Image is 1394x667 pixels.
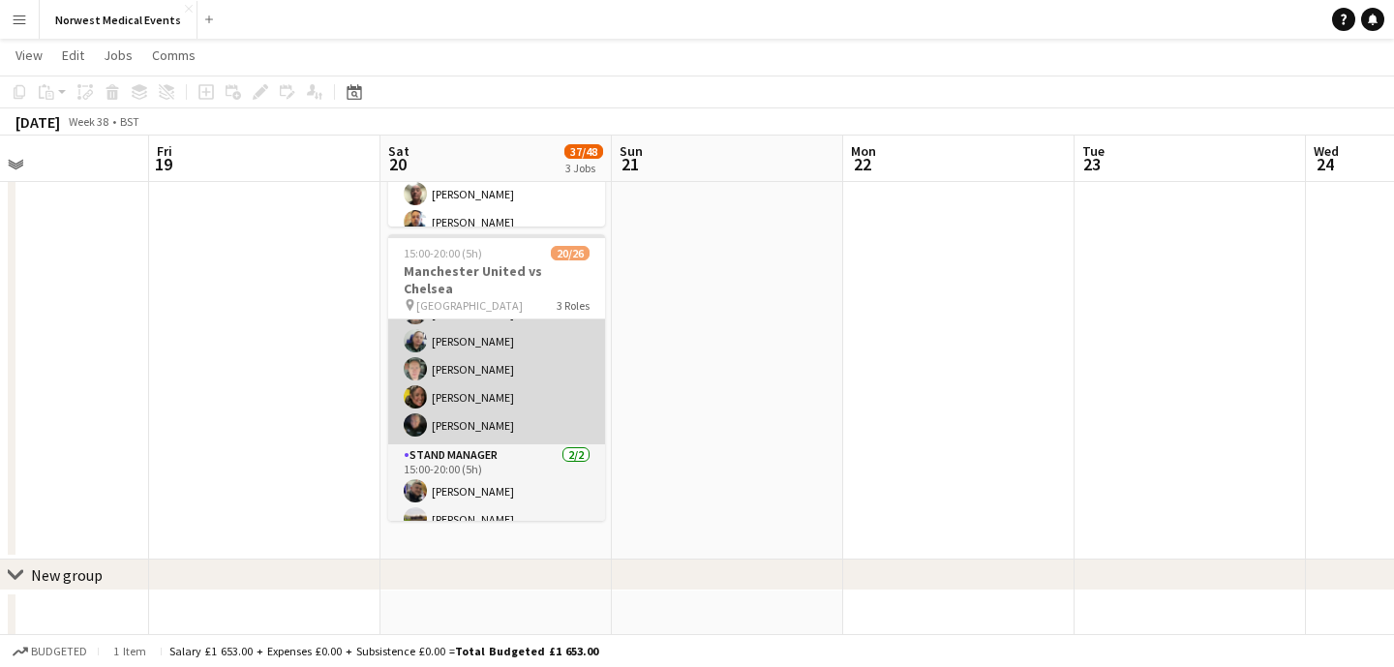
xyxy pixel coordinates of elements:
a: Comms [144,43,203,68]
span: 37/48 [564,144,603,159]
a: Jobs [96,43,140,68]
app-card-role: Senior Responder (FREC 4 or Above)5/515:00-20:00 (5h)[PERSON_NAME][PERSON_NAME][PERSON_NAME][PERS... [388,266,605,444]
span: [GEOGRAPHIC_DATA] [416,298,523,313]
span: 20 [385,153,409,175]
app-card-role: Stand Manager2/215:00-20:00 (5h)[PERSON_NAME][PERSON_NAME] [388,444,605,538]
span: Week 38 [64,114,112,129]
span: 20/26 [551,246,590,260]
span: 1 item [106,644,153,658]
div: New group [31,565,103,585]
div: BST [120,114,139,129]
span: Wed [1314,142,1339,160]
span: Total Budgeted £1 653.00 [455,644,598,658]
span: Edit [62,46,84,64]
span: 22 [848,153,876,175]
span: Fri [157,142,172,160]
button: Budgeted [10,641,90,662]
div: [DATE] [15,112,60,132]
span: 23 [1079,153,1105,175]
span: 19 [154,153,172,175]
div: Salary £1 653.00 + Expenses £0.00 + Subsistence £0.00 = [169,644,598,658]
span: Sat [388,142,409,160]
h3: Manchester United vs Chelsea [388,262,605,297]
a: View [8,43,50,68]
span: Jobs [104,46,133,64]
span: Mon [851,142,876,160]
span: Sun [620,142,643,160]
span: 24 [1311,153,1339,175]
button: Norwest Medical Events [40,1,197,39]
app-job-card: 15:00-20:00 (5h)20/26Manchester United vs Chelsea [GEOGRAPHIC_DATA]3 Roles Senior Responder (FREC... [388,234,605,521]
span: 15:00-20:00 (5h) [404,246,482,260]
span: Tue [1082,142,1105,160]
div: 3 Jobs [565,161,602,175]
span: 3 Roles [557,298,590,313]
span: Comms [152,46,196,64]
span: View [15,46,43,64]
span: Budgeted [31,645,87,658]
a: Edit [54,43,92,68]
span: 21 [617,153,643,175]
